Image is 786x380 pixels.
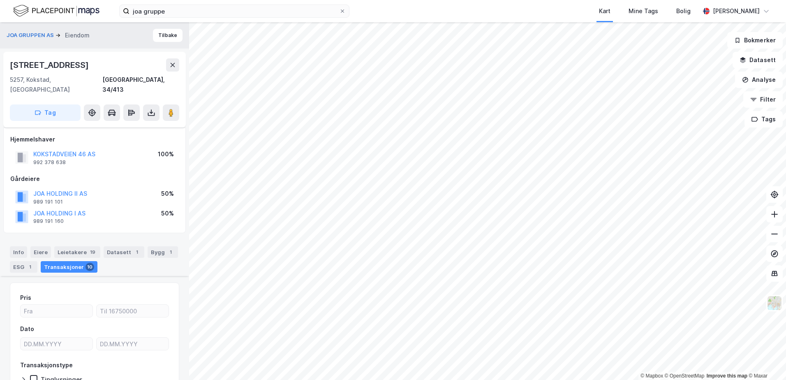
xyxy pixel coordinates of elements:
div: 5257, Kokstad, [GEOGRAPHIC_DATA] [10,75,102,95]
button: Tags [744,111,783,127]
div: Bolig [676,6,691,16]
button: Tilbake [153,29,183,42]
div: ESG [10,261,37,273]
div: Pris [20,293,31,303]
div: [PERSON_NAME] [713,6,760,16]
img: Z [767,295,782,311]
input: Søk på adresse, matrikkel, gårdeiere, leietakere eller personer [129,5,339,17]
div: 10 [86,263,94,271]
iframe: Chat Widget [745,341,786,380]
button: Filter [743,91,783,108]
div: Leietakere [54,246,100,258]
div: Mine Tags [629,6,658,16]
div: 19 [88,248,97,256]
input: Fra [21,305,92,317]
div: Eiere [30,246,51,258]
div: 1 [166,248,175,256]
a: Mapbox [640,373,663,379]
input: DD.MM.YYYY [97,338,169,350]
div: Gårdeiere [10,174,179,184]
div: 989 191 101 [33,199,63,205]
div: Dato [20,324,34,334]
button: JOA GRUPPEN AS [7,31,55,39]
input: DD.MM.YYYY [21,338,92,350]
div: 989 191 160 [33,218,64,225]
div: Eiendom [65,30,90,40]
div: 100% [158,149,174,159]
button: Tag [10,104,81,121]
a: Improve this map [707,373,747,379]
div: 50% [161,209,174,218]
div: [GEOGRAPHIC_DATA], 34/413 [102,75,179,95]
div: Bygg [148,246,178,258]
div: 50% [161,189,174,199]
img: logo.f888ab2527a4732fd821a326f86c7f29.svg [13,4,99,18]
div: Hjemmelshaver [10,134,179,144]
div: [STREET_ADDRESS] [10,58,90,72]
div: Info [10,246,27,258]
div: 992 378 638 [33,159,66,166]
div: Datasett [104,246,144,258]
div: Transaksjoner [41,261,97,273]
div: Kontrollprogram for chat [745,341,786,380]
div: 1 [133,248,141,256]
div: Kart [599,6,610,16]
div: 1 [26,263,34,271]
div: Transaksjonstype [20,360,73,370]
button: Bokmerker [727,32,783,49]
button: Datasett [733,52,783,68]
button: Analyse [735,72,783,88]
a: OpenStreetMap [665,373,705,379]
input: Til 16750000 [97,305,169,317]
